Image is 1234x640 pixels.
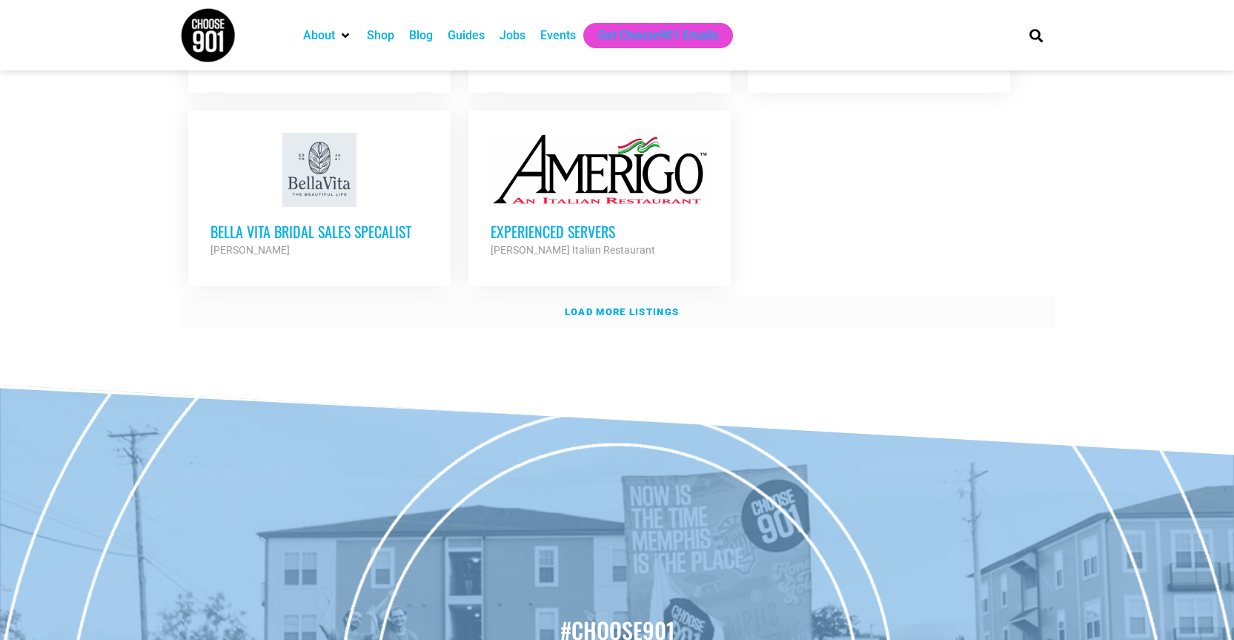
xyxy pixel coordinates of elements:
[188,110,451,281] a: Bella Vita Bridal Sales Specalist [PERSON_NAME]
[491,222,709,241] h3: Experienced Servers
[1024,23,1048,47] div: Search
[367,27,394,44] a: Shop
[180,295,1055,329] a: Load more listings
[409,27,433,44] a: Blog
[500,27,525,44] a: Jobs
[565,306,679,317] strong: Load more listings
[296,23,359,48] div: About
[491,244,655,256] strong: [PERSON_NAME] Italian Restaurant
[210,222,428,241] h3: Bella Vita Bridal Sales Specalist
[303,27,335,44] a: About
[598,27,718,44] a: Get Choose901 Emails
[210,244,290,256] strong: [PERSON_NAME]
[540,27,576,44] a: Events
[468,110,731,281] a: Experienced Servers [PERSON_NAME] Italian Restaurant
[296,23,1004,48] nav: Main nav
[448,27,485,44] a: Guides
